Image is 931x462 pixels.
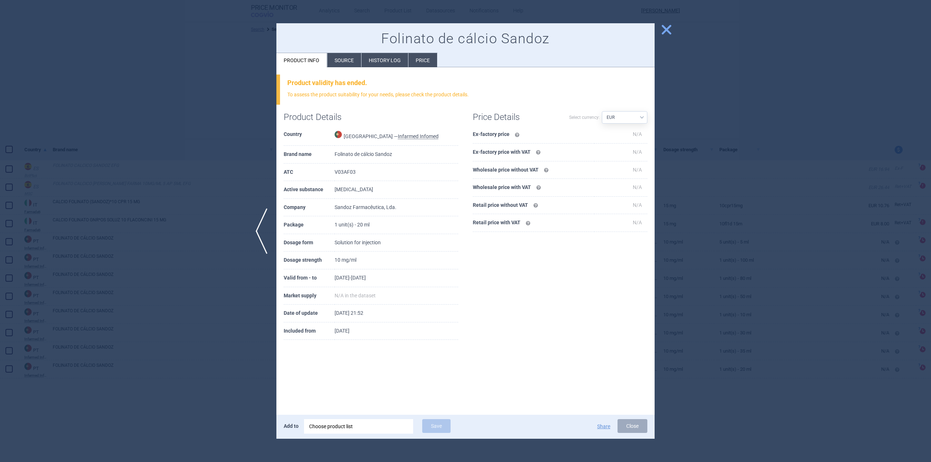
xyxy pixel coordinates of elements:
span: N/A [633,149,642,155]
td: [DATE] [335,322,458,340]
li: Product info [276,53,327,67]
td: [DATE] - [DATE] [335,269,458,287]
th: Market supply [284,287,335,305]
p: Add to [284,419,299,433]
span: N/A in the dataset [335,293,376,298]
button: Share [597,424,610,429]
p: To assess the product suitability for your needs, please check the product details. [287,91,647,99]
label: Select currency: [569,111,600,124]
li: History log [361,53,408,67]
td: [MEDICAL_DATA] [335,181,458,199]
th: Dosage form [284,234,335,252]
div: Choose product list [304,419,413,434]
th: Retail price without VAT [473,197,594,214]
th: Company [284,199,335,217]
th: Wholesale price without VAT [473,161,594,179]
th: Brand name [284,146,335,164]
img: Portugal [335,131,342,138]
span: N/A [633,202,642,208]
span: N/A [633,184,642,190]
td: Folinato de cálcio Sandoz [335,146,458,164]
td: [GEOGRAPHIC_DATA] — [335,126,458,146]
th: ATC [284,164,335,181]
th: Package [284,216,335,234]
h1: Folinato de cálcio Sandoz [284,31,647,47]
th: Valid from - to [284,269,335,287]
th: Wholesale price with VAT [473,179,594,197]
th: Retail price with VAT [473,214,594,232]
th: Active substance [284,181,335,199]
div: Choose product list [309,419,408,434]
button: Save [422,419,451,433]
th: Date of update [284,305,335,322]
abbr: Infarmed Infomed — Infomed - medicinal products database, published by Infarmed, National Authori... [398,133,439,139]
span: N/A [633,131,642,137]
li: Source [327,53,361,67]
th: Dosage strength [284,252,335,269]
td: Solution for injection [335,234,458,252]
th: Country [284,126,335,146]
li: Price [408,53,437,67]
td: V03AF03 [335,164,458,181]
button: Close [618,419,647,433]
th: Ex-factory price with VAT [473,144,594,161]
td: Sandoz Farmacêutica, Lda. [335,199,458,217]
h1: Price Details [473,112,560,122]
th: Ex-factory price [473,126,594,144]
div: Product validity has ended. [287,79,647,87]
span: N/A [633,167,642,173]
span: N/A [633,220,642,225]
td: [DATE] 21:52 [335,305,458,322]
td: 10 mg/ml [335,252,458,269]
th: Included from [284,322,335,340]
td: 1 unit(s) - 20 ml [335,216,458,234]
h1: Product Details [284,112,371,122]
